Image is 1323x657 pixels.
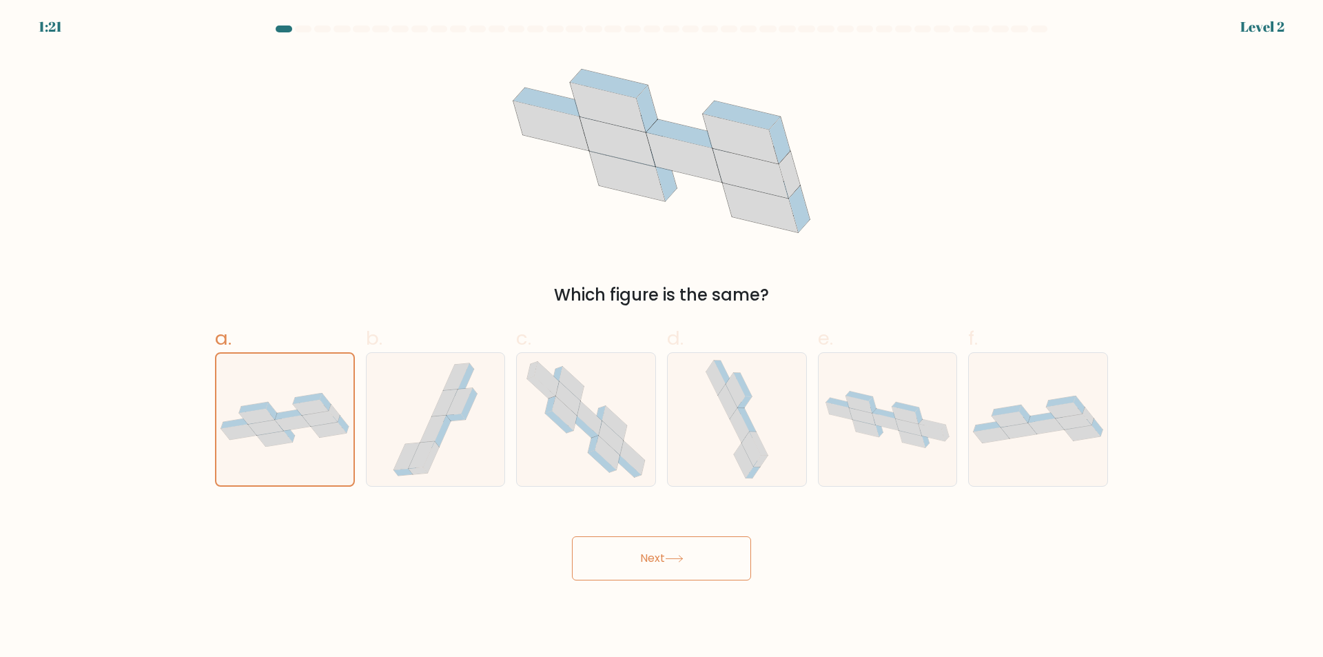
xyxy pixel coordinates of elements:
[667,325,684,352] span: d.
[968,325,978,352] span: f.
[39,17,62,37] div: 1:21
[223,283,1100,307] div: Which figure is the same?
[1240,17,1284,37] div: Level 2
[366,325,382,352] span: b.
[818,325,833,352] span: e.
[215,325,232,352] span: a.
[572,536,751,580] button: Next
[516,325,531,352] span: c.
